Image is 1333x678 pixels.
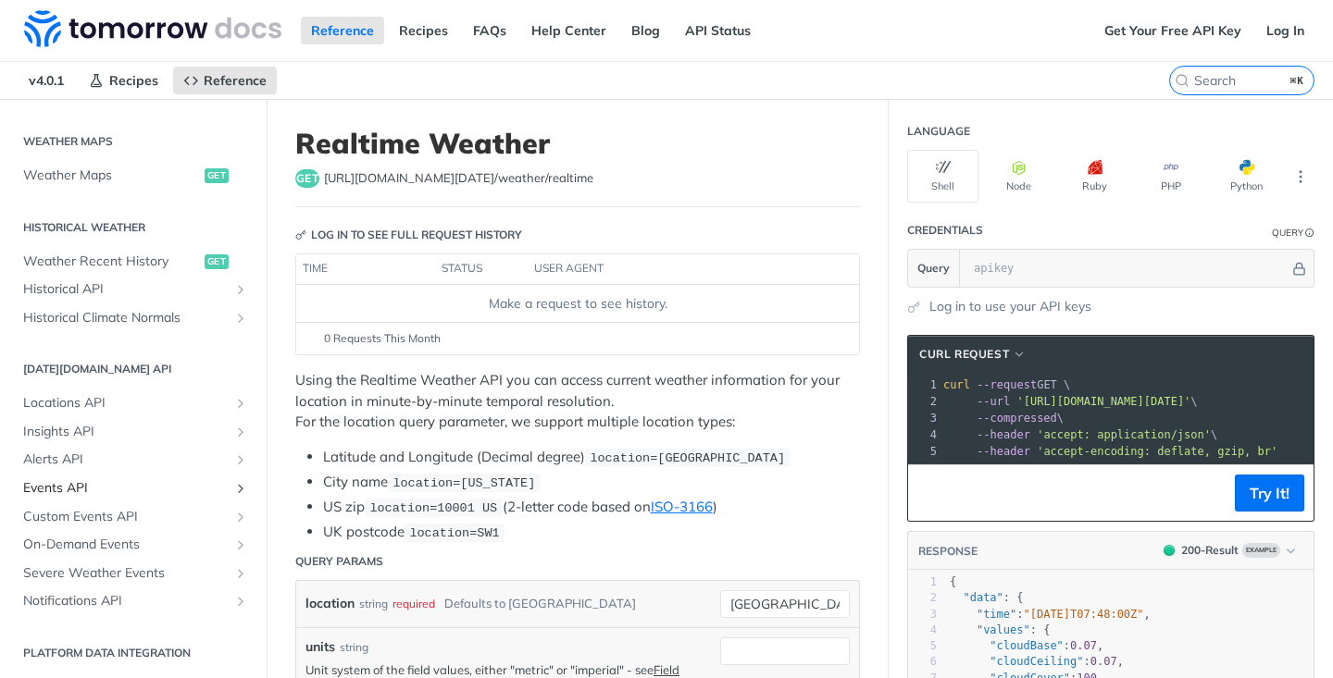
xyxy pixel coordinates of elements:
[1024,608,1144,621] span: "[DATE]T07:48:00Z"
[908,410,940,426] div: 3
[908,638,937,654] div: 5
[295,553,383,570] div: Query Params
[528,254,822,284] th: user agent
[651,498,713,515] a: ISO-3166
[14,560,253,587] a: Severe Weather EventsShow subpages for Severe Weather Events
[943,412,1064,425] span: \
[233,566,248,581] button: Show subpages for Severe Weather Events
[943,378,1070,391] span: GET \
[463,17,517,44] a: FAQs
[14,418,253,446] a: Insights APIShow subpages for Insights API
[23,564,229,583] span: Severe Weather Events
[1037,445,1277,458] span: 'accept-encoding: deflate, gzip, br'
[359,590,388,617] div: string
[389,17,458,44] a: Recipes
[1272,226,1303,240] div: Query
[521,17,617,44] a: Help Center
[977,623,1030,636] span: "values"
[14,304,253,332] a: Historical Climate NormalsShow subpages for Historical Climate Normals
[950,623,1050,636] span: : {
[913,345,1033,364] button: cURL Request
[907,123,970,140] div: Language
[233,510,248,524] button: Show subpages for Custom Events API
[950,655,1124,668] span: : ,
[917,260,950,277] span: Query
[14,219,253,236] h2: Historical Weather
[295,127,860,160] h1: Realtime Weather
[233,311,248,326] button: Show subpages for Historical Climate Normals
[14,531,253,559] a: On-Demand EventsShow subpages for On-Demand Events
[1305,228,1314,238] i: Information
[233,452,248,467] button: Show subpages for Alerts API
[14,133,253,150] h2: Weather Maps
[977,608,1016,621] span: "time"
[340,639,368,656] div: string
[23,309,229,327] span: Historical Climate Normals
[301,17,384,44] a: Reference
[14,162,253,190] a: Weather Mapsget
[323,472,860,493] li: City name
[14,276,253,303] a: Historical APIShow subpages for Historical API
[14,587,253,615] a: Notifications APIShow subpages for Notifications API
[23,394,229,413] span: Locations API
[977,445,1030,458] span: --header
[304,294,852,314] div: Make a request to see history.
[977,395,1010,408] span: --url
[908,654,937,670] div: 6
[79,67,168,94] a: Recipes
[233,481,248,496] button: Show subpages for Events API
[14,446,253,474] a: Alerts APIShow subpages for Alerts API
[943,378,970,391] span: curl
[369,501,497,515] span: location=10001 US
[324,330,441,347] span: 0 Requests This Month
[23,592,229,610] span: Notifications API
[233,425,248,439] button: Show subpages for Insights API
[323,497,860,518] li: US zip (2-letter code based on )
[295,227,522,243] div: Log in to see full request history
[950,639,1103,652] span: : ,
[1287,163,1314,191] button: More Languages
[950,591,1024,604] span: : {
[205,254,229,269] span: get
[23,479,229,498] span: Events API
[392,590,435,617] div: required
[1037,428,1211,441] span: 'accept: application/json'
[1272,226,1314,240] div: QueryInformation
[590,451,785,465] span: location=[GEOGRAPHIC_DATA]
[14,645,253,661] h2: Platform DATA integration
[943,395,1198,408] span: \
[983,150,1054,203] button: Node
[1070,639,1097,652] span: 0.07
[908,590,937,606] div: 2
[963,591,1003,604] span: "data"
[1235,475,1304,512] button: Try It!
[23,536,229,554] span: On-Demand Events
[908,607,937,623] div: 3
[323,447,860,468] li: Latitude and Longitude (Decimal degree)
[23,450,229,469] span: Alerts API
[907,150,978,203] button: Shell
[23,423,229,441] span: Insights API
[1016,395,1190,408] span: '[URL][DOMAIN_NAME][DATE]'
[204,72,267,89] span: Reference
[295,229,306,240] svg: Key
[1292,168,1309,185] svg: More ellipsis
[109,72,158,89] span: Recipes
[908,443,940,460] div: 5
[1289,259,1309,277] button: Hide
[950,608,1151,621] span: : ,
[1164,545,1175,556] span: 200
[1094,17,1252,44] a: Get Your Free API Key
[977,378,1037,391] span: --request
[977,412,1057,425] span: --compressed
[14,503,253,531] a: Custom Events APIShow subpages for Custom Events API
[908,426,940,443] div: 4
[950,575,956,588] span: {
[295,370,860,433] p: Using the Realtime Weather API you can access current weather information for your location in mi...
[295,169,319,188] span: get
[233,537,248,552] button: Show subpages for On-Demand Events
[233,396,248,411] button: Show subpages for Locations API
[23,280,229,299] span: Historical API
[1154,541,1304,560] button: 200200-ResultExample
[943,428,1217,441] span: \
